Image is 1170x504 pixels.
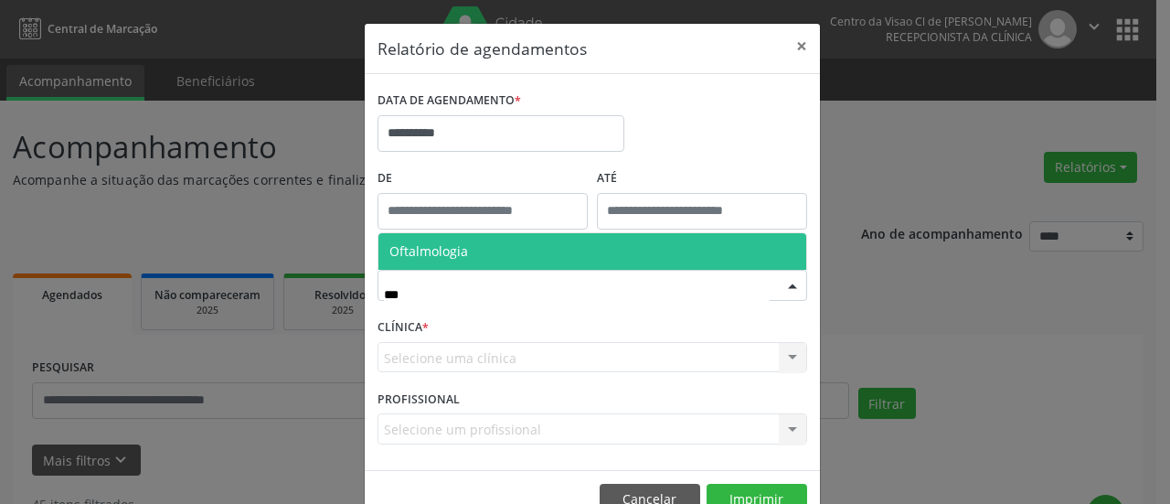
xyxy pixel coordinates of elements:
button: Close [783,24,820,69]
label: ATÉ [597,165,807,193]
h5: Relatório de agendamentos [378,37,587,60]
label: DATA DE AGENDAMENTO [378,87,521,115]
label: De [378,165,588,193]
label: CLÍNICA [378,314,429,342]
label: PROFISSIONAL [378,385,460,413]
span: Oftalmologia [389,242,468,260]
